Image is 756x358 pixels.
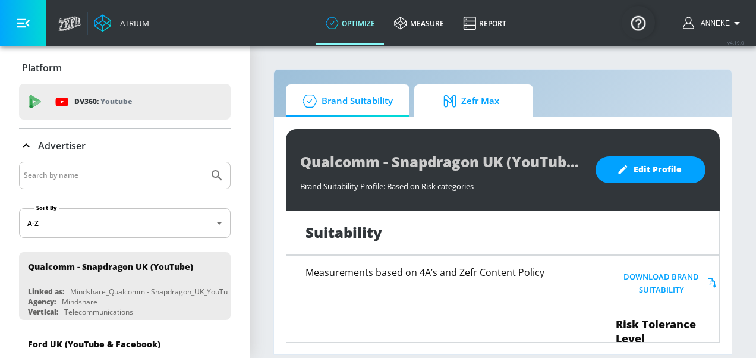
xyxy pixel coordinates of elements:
div: Advertiser [19,129,231,162]
span: Brand Suitability [298,87,393,115]
span: v 4.19.0 [727,39,744,46]
span: login as: anneke.onwijn@mindshareworld.com [696,19,730,27]
div: Mindshare [62,297,97,307]
p: DV360: [74,95,132,108]
div: Linked as: [28,287,64,297]
div: Telecommunications [64,307,133,317]
div: Qualcomm - Snapdragon UK (YouTube)Linked as:Mindshare_Qualcomm - Snapdragon_UK_YouTube_GoogleAdsA... [19,252,231,320]
button: Anneke [683,16,744,30]
button: Edit Profile [596,156,705,183]
div: DV360: Youtube [19,84,231,120]
button: Open Resource Center [622,6,655,39]
div: Agency: [28,297,56,307]
div: Vertical: [28,307,58,317]
div: Platform [19,51,231,84]
div: Ford UK (YouTube & Facebook) [28,338,160,350]
div: Qualcomm - Snapdragon UK (YouTube) [28,261,193,272]
button: Download Brand Suitability [616,268,719,300]
div: Atrium [115,18,149,29]
a: Report [453,2,516,45]
a: optimize [316,2,385,45]
h1: Suitability [305,222,382,242]
div: Brand Suitability Profile: Based on Risk categories [300,175,584,191]
span: Risk Tolerance Level [616,317,719,346]
a: Atrium [94,14,149,32]
p: Youtube [100,95,132,108]
div: Mindshare_Qualcomm - Snapdragon_UK_YouTube_GoogleAds [70,287,275,297]
p: Advertiser [38,139,86,152]
div: A-Z [19,208,231,238]
a: measure [385,2,453,45]
span: Zefr Max [426,87,516,115]
h6: Measurements based on 4A’s and Zefr Content Policy [305,268,581,277]
input: Search by name [24,168,204,183]
span: Edit Profile [619,162,682,177]
label: Sort By [34,204,59,212]
p: Platform [22,61,62,74]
